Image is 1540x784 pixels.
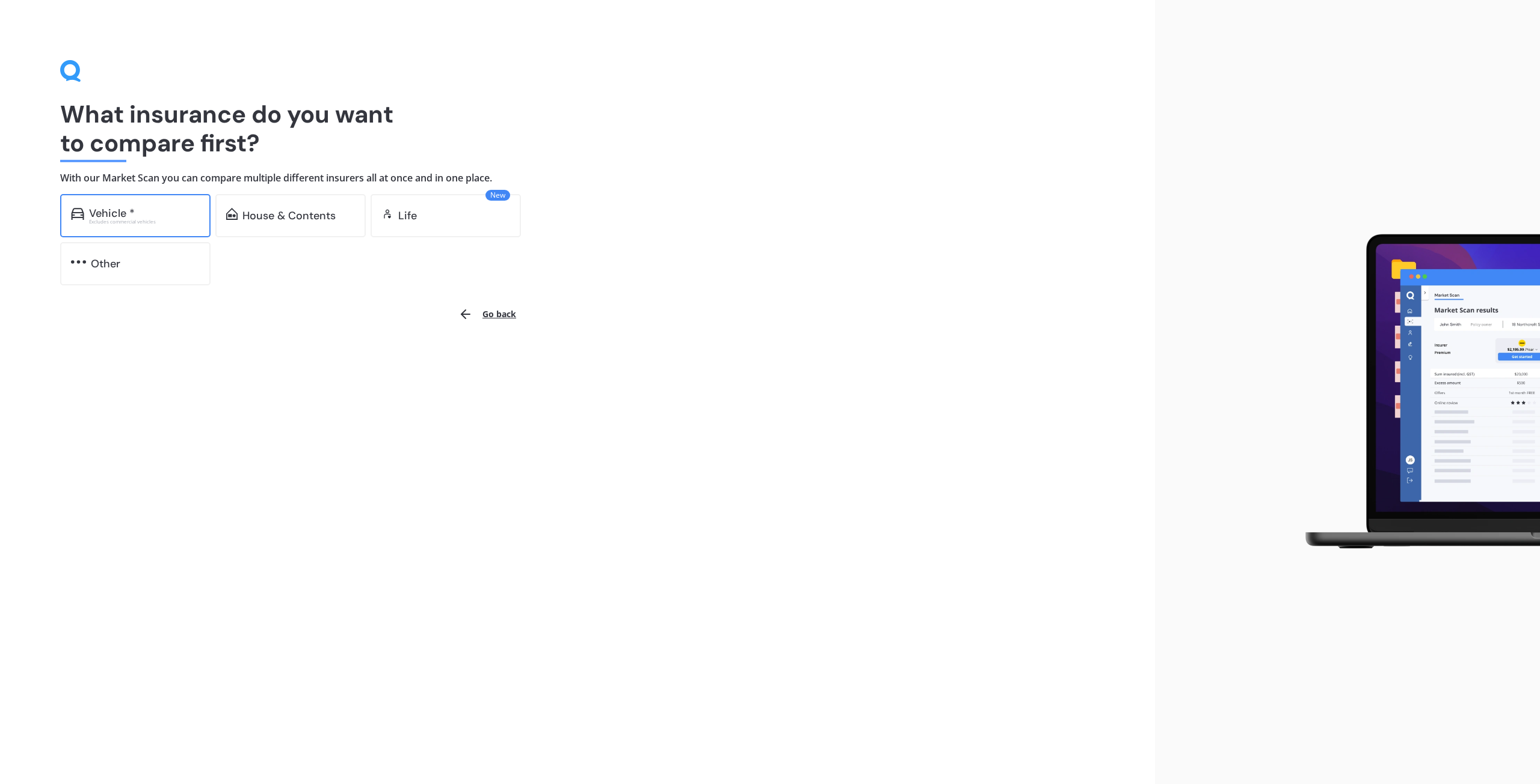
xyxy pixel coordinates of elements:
[451,300,523,329] button: Go back
[89,219,200,224] div: Excludes commercial vehicles
[1288,227,1540,558] img: laptop.webp
[71,256,86,268] img: other.81dba5aafe580aa69f38.svg
[485,190,510,201] span: New
[381,208,393,220] img: life.f720d6a2d7cdcd3ad642.svg
[398,210,417,222] div: Life
[71,208,84,220] img: car.f15378c7a67c060ca3f3.svg
[60,172,1095,184] h4: With our Market Scan you can compare multiple different insurers all at once and in one place.
[242,210,336,222] div: House & Contents
[60,100,1095,157] h1: What insurance do you want to compare first?
[226,208,238,220] img: home-and-contents.b802091223b8502ef2dd.svg
[91,258,120,270] div: Other
[89,207,135,219] div: Vehicle *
